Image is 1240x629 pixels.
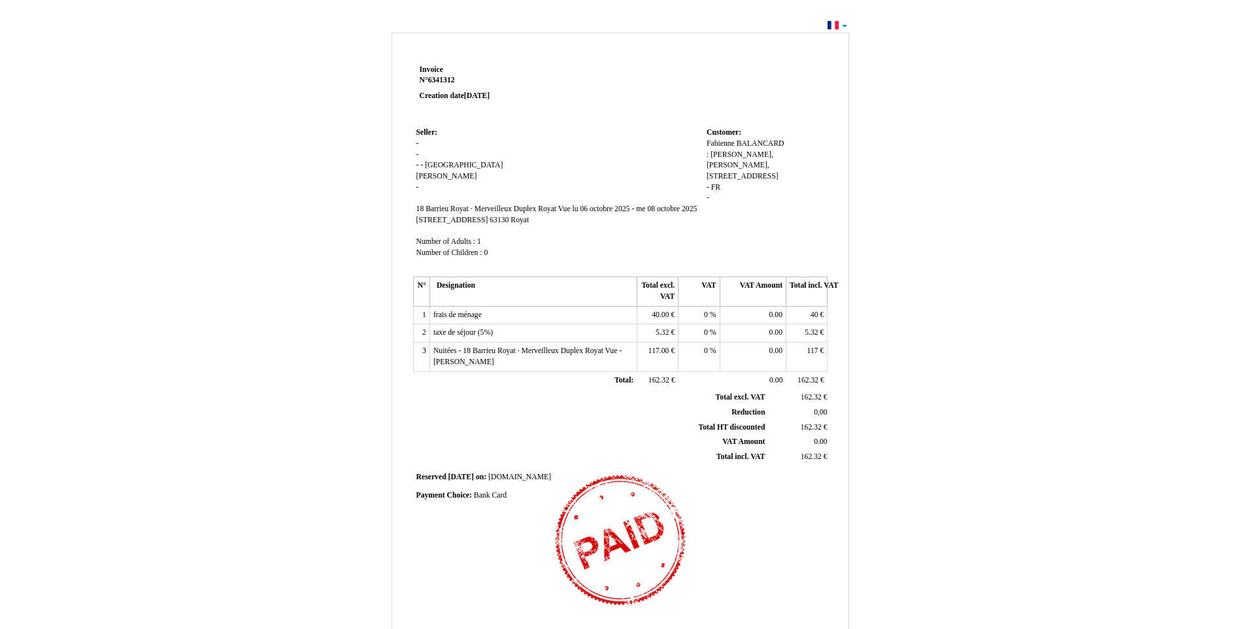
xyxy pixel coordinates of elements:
[716,393,765,401] span: Total excl. VAT
[679,324,720,343] td: %
[786,277,828,306] th: Total incl. VAT
[786,324,828,343] td: €
[614,376,633,384] span: Total:
[769,311,782,319] span: 0.00
[416,150,419,159] span: -
[811,311,818,319] span: 40
[767,390,829,405] td: €
[679,343,720,371] td: %
[490,216,509,224] span: 63130
[769,328,782,337] span: 0.00
[679,306,720,324] td: %
[416,237,476,246] span: Number of Adults :
[413,324,429,343] td: 2
[805,328,818,337] span: 5.32
[814,437,827,446] span: 0.00
[679,277,720,306] th: VAT
[767,420,829,435] td: €
[731,408,765,416] span: Reduction
[488,473,551,481] span: [DOMAIN_NAME]
[416,216,488,224] span: [STREET_ADDRESS]
[737,139,784,148] span: BALANCARD
[807,347,818,355] span: 117
[420,75,576,86] strong: N°
[769,376,782,384] span: 0.00
[648,347,669,355] span: 117.00
[707,139,735,148] span: Fabienne
[637,343,678,371] td: €
[698,423,765,432] span: Total HT discounted
[656,328,669,337] span: 5.32
[786,371,828,390] td: €
[652,311,669,319] span: 40.00
[474,491,507,500] span: Bank Card
[484,248,488,257] span: 0
[707,194,709,202] span: -
[433,347,622,366] span: Nuitées - 18 Barrieu Royat · Merveilleux Duplex Royat Vue - [PERSON_NAME]
[720,277,786,306] th: VAT Amount
[814,408,827,416] span: 0,00
[801,423,822,432] span: 162.32
[797,376,818,384] span: 162.32
[416,205,571,213] span: 18 Barrieu Royat · Merveilleux Duplex Royat Vue
[477,237,481,246] span: 1
[648,376,669,384] span: 162.32
[428,76,455,84] span: 6341312
[416,183,419,192] span: -
[511,216,529,224] span: Royat
[707,128,741,137] span: Customer:
[416,161,419,169] span: -
[433,328,493,337] span: taxe de séjour (5%)
[704,328,708,337] span: 0
[413,343,429,371] td: 3
[707,150,779,180] span: : [PERSON_NAME], [PERSON_NAME], [STREET_ADDRESS]
[711,183,720,192] span: FR
[637,306,678,324] td: €
[416,473,446,481] span: Reserved
[416,128,437,137] span: Seller:
[722,437,765,446] span: VAT Amount
[433,311,482,319] span: frais de ménage
[416,139,419,148] span: -
[413,306,429,324] td: 1
[429,277,637,306] th: Designation
[464,92,490,100] span: [DATE]
[707,183,709,192] span: -
[416,248,482,257] span: Number of Children :
[416,172,477,180] span: [PERSON_NAME]
[476,473,486,481] span: on:
[786,343,828,371] td: €
[420,65,443,74] span: Invoice
[637,277,678,306] th: Total excl. VAT
[704,311,708,319] span: 0
[637,324,678,343] td: €
[704,347,708,355] span: 0
[420,92,490,100] strong: Creation date
[767,450,829,465] td: €
[416,491,472,500] span: Payment Choice:
[801,452,822,461] span: 162.32
[716,452,765,461] span: Total incl. VAT
[801,393,822,401] span: 162.32
[425,161,503,169] span: [GEOGRAPHIC_DATA]
[420,161,423,169] span: -
[769,347,782,355] span: 0.00
[786,306,828,324] td: €
[413,277,429,306] th: N°
[573,205,697,213] span: lu 06 octobre 2025 - me 08 octobre 2025
[637,371,678,390] td: €
[448,473,474,481] span: [DATE]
